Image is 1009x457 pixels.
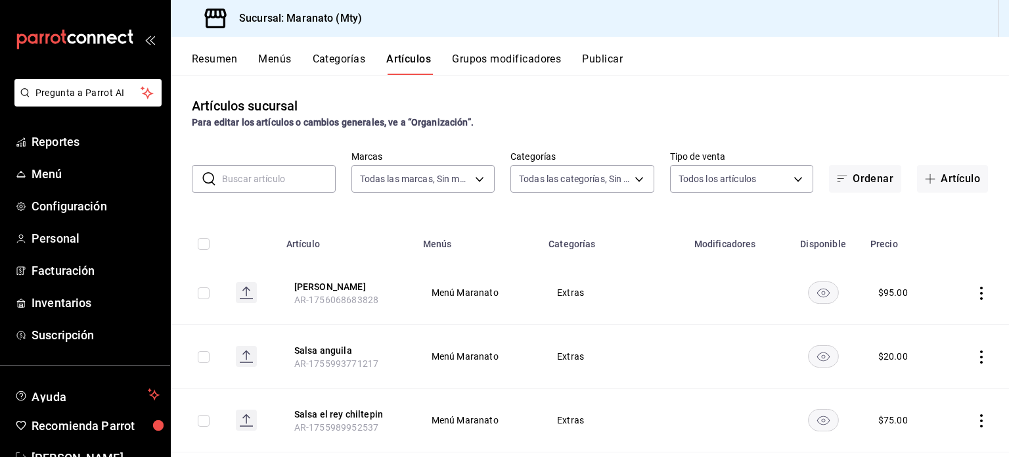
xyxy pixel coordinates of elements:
[510,152,654,161] label: Categorías
[294,280,399,293] button: edit-product-location
[975,414,988,427] button: actions
[32,326,160,344] span: Suscripción
[686,219,784,261] th: Modificadores
[32,197,160,215] span: Configuración
[351,152,495,161] label: Marcas
[878,286,908,299] div: $ 95.00
[32,417,160,435] span: Recomienda Parrot
[415,219,541,261] th: Menús
[294,295,378,305] span: AR-1756068683828
[32,133,160,151] span: Reportes
[294,344,399,357] button: edit-product-location
[32,229,160,247] span: Personal
[917,165,988,193] button: Artículo
[32,387,143,402] span: Ayuda
[670,152,814,161] label: Tipo de venta
[784,219,863,261] th: Disponible
[258,53,291,75] button: Menús
[294,408,399,421] button: edit-product-location
[32,165,160,183] span: Menú
[192,53,1009,75] div: navigation tabs
[294,422,378,433] span: AR-1755989952537
[582,53,623,75] button: Publicar
[145,34,155,45] button: open_drawer_menu
[192,53,237,75] button: Resumen
[313,53,366,75] button: Categorías
[557,288,670,297] span: Extras
[279,219,415,261] th: Artículo
[192,117,474,128] strong: Para editar los artículos o cambios generales, ve a “Organización”.
[432,352,524,361] span: Menú Maranato
[452,53,561,75] button: Grupos modificadores
[432,288,524,297] span: Menú Maranato
[519,172,630,185] span: Todas las categorías, Sin categoría
[808,281,839,304] button: availability-product
[14,79,162,107] button: Pregunta a Parrot AI
[975,287,988,300] button: actions
[222,166,336,192] input: Buscar artículo
[975,350,988,364] button: actions
[557,416,670,425] span: Extras
[878,414,908,427] div: $ 75.00
[432,416,524,425] span: Menú Maranato
[829,165,901,193] button: Ordenar
[557,352,670,361] span: Extras
[360,172,471,185] span: Todas las marcas, Sin marca
[541,219,686,261] th: Categorías
[32,294,160,312] span: Inventarios
[679,172,757,185] span: Todos los artículos
[9,95,162,109] a: Pregunta a Parrot AI
[808,345,839,368] button: availability-product
[192,96,298,116] div: Artículos sucursal
[294,358,378,369] span: AR-1755993771217
[878,350,908,363] div: $ 20.00
[386,53,431,75] button: Artículos
[35,86,141,100] span: Pregunta a Parrot AI
[229,11,362,26] h3: Sucursal: Maranato (Mty)
[863,219,946,261] th: Precio
[32,262,160,279] span: Facturación
[808,409,839,431] button: availability-product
